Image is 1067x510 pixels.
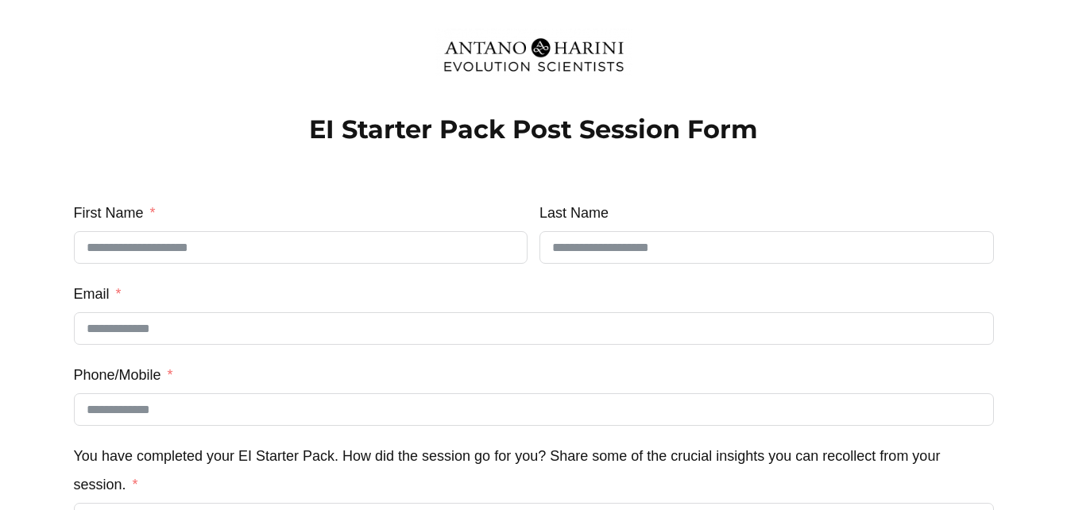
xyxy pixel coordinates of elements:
label: First Name [74,199,156,227]
strong: EI Starter Pack Post Session Form [309,114,758,145]
input: Phone/Mobile [74,393,994,426]
input: Email [74,312,994,345]
label: Email [74,280,122,308]
label: You have completed your EI Starter Pack. How did the session go for you? Share some of the crucia... [74,442,994,499]
label: Phone/Mobile [74,361,173,389]
label: Last Name [539,199,609,227]
img: Evolution-Scientist (2) [435,28,632,82]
